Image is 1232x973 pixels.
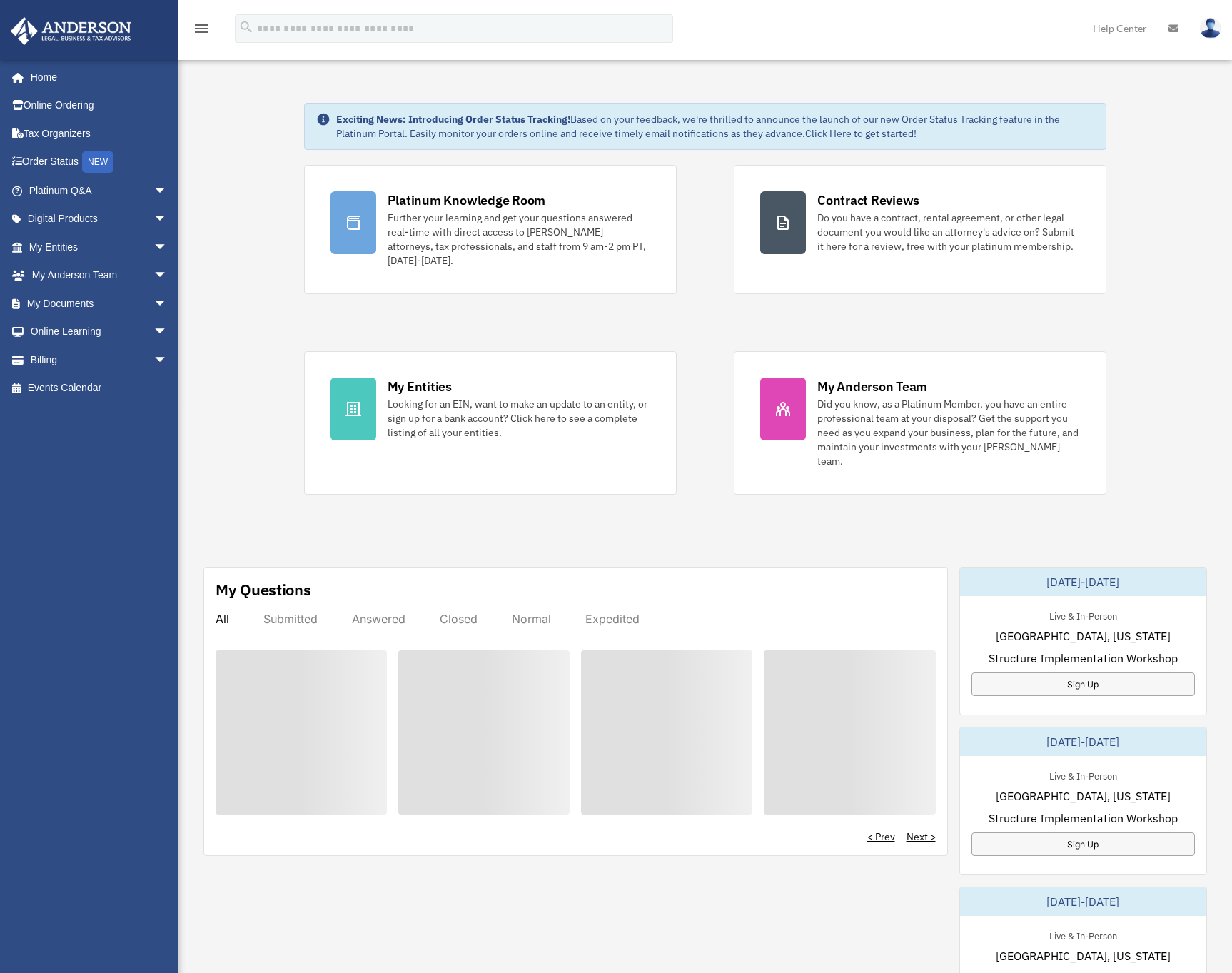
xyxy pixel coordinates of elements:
[153,233,182,262] span: arrow_drop_down
[10,261,189,290] a: My Anderson Teamarrow_drop_down
[153,289,182,318] span: arrow_drop_down
[388,191,546,209] div: Platinum Knowledge Room
[1038,608,1129,622] div: Live & In-Person
[817,211,1080,253] div: Do you have a contract, rental agreement, or other legal document you would like an attorney's ad...
[10,205,189,233] a: Digital Productsarrow_drop_down
[10,119,189,148] a: Tax Organizers
[10,233,189,261] a: My Entitiesarrow_drop_down
[388,397,650,440] div: Looking for an EIN, want to make an update to an entity, or sign up for a bank account? Click her...
[10,63,182,91] a: Home
[263,612,318,626] div: Submitted
[734,351,1106,495] a: My Anderson Team Did you know, as a Platinum Member, you have an entire professional team at your...
[82,151,113,173] div: NEW
[907,830,936,844] a: Next >
[734,165,1106,294] a: Contract Reviews Do you have a contract, rental agreement, or other legal document you would like...
[336,112,1095,141] div: Based on your feedback, we're thrilled to announce the launch of our new Order Status Tracking fe...
[352,612,405,626] div: Answered
[960,887,1207,916] div: [DATE]-[DATE]
[1200,18,1221,39] img: User Pic
[153,318,182,347] span: arrow_drop_down
[10,289,189,318] a: My Documentsarrow_drop_down
[585,612,640,626] div: Expedited
[996,787,1171,805] span: [GEOGRAPHIC_DATA], [US_STATE]
[960,568,1207,596] div: [DATE]-[DATE]
[388,211,650,268] div: Further your learning and get your questions answered real-time with direct access to [PERSON_NAM...
[6,17,136,45] img: Anderson Advisors Platinum Portal
[153,176,182,206] span: arrow_drop_down
[336,113,570,126] strong: Exciting News: Introducing Order Status Tracking!
[817,397,1080,468] div: Did you know, as a Platinum Member, you have an entire professional team at your disposal? Get th...
[971,672,1196,696] a: Sign Up
[10,176,189,205] a: Platinum Q&Aarrow_drop_down
[960,727,1207,756] div: [DATE]-[DATE]
[440,612,478,626] div: Closed
[216,579,311,600] div: My Questions
[304,351,677,495] a: My Entities Looking for an EIN, want to make an update to an entity, or sign up for a bank accoun...
[996,947,1171,964] span: [GEOGRAPHIC_DATA], [US_STATE]
[805,127,917,140] a: Click Here to get started!
[238,19,254,35] i: search
[216,612,229,626] div: All
[1038,767,1129,782] div: Live & In-Person
[10,374,189,403] a: Events Calendar
[153,346,182,375] span: arrow_drop_down
[153,205,182,234] span: arrow_drop_down
[388,378,452,395] div: My Entities
[10,346,189,374] a: Billingarrow_drop_down
[971,832,1196,856] a: Sign Up
[996,627,1171,645] span: [GEOGRAPHIC_DATA], [US_STATE]
[512,612,551,626] div: Normal
[817,191,919,209] div: Contract Reviews
[193,25,210,37] a: menu
[989,810,1178,827] span: Structure Implementation Workshop
[817,378,927,395] div: My Anderson Team
[304,165,677,294] a: Platinum Knowledge Room Further your learning and get your questions answered real-time with dire...
[10,91,189,120] a: Online Ordering
[1038,927,1129,942] div: Live & In-Person
[10,318,189,346] a: Online Learningarrow_drop_down
[193,20,210,37] i: menu
[153,261,182,291] span: arrow_drop_down
[867,830,895,844] a: < Prev
[989,650,1178,667] span: Structure Implementation Workshop
[10,148,189,177] a: Order StatusNEW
